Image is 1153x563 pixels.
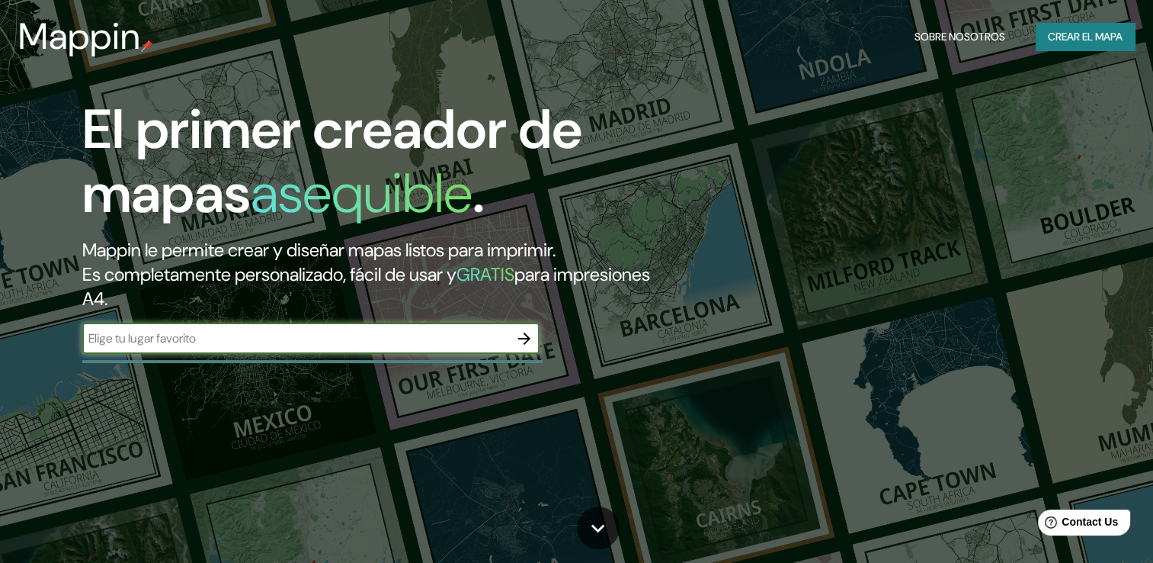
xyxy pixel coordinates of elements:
[1036,23,1135,51] button: Crear el mapa
[908,23,1011,51] button: Sobre nosotros
[914,27,1005,47] font: Sobre nosotros
[1017,503,1136,546] iframe: Help widget launcher
[456,262,514,286] h5: GRATIS
[1048,27,1123,47] font: Crear el mapa
[141,40,153,52] img: mappin-pin
[82,98,659,238] h1: El primer creador de mapas .
[82,330,509,347] input: Elige tu lugar favorito
[251,158,472,229] h1: asequible
[82,238,659,311] h2: Mappin le permite crear y diseñar mapas listos para imprimir. Es completamente personalizado, fác...
[18,15,141,58] h3: Mappin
